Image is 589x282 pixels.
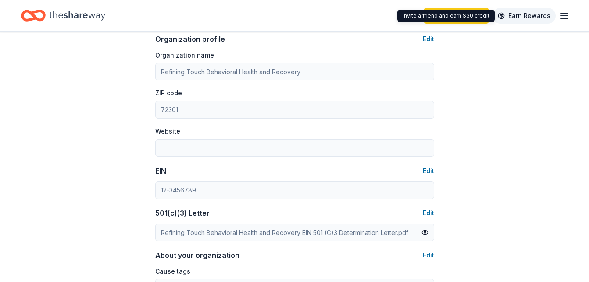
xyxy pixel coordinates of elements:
[423,208,434,218] button: Edit
[155,208,210,218] div: 501(c)(3) Letter
[155,89,182,98] label: ZIP code
[155,101,434,119] input: 12345 (U.S. only)
[423,166,434,176] button: Edit
[423,250,434,260] button: Edit
[155,250,239,260] div: About your organization
[155,51,214,60] label: Organization name
[161,228,408,237] div: Refining Touch Behavioral Health and Recovery EIN 501 (C)3 Determination Letter.pdf
[155,34,225,44] div: Organization profile
[155,127,180,136] label: Website
[155,181,434,199] input: 12-3456789
[423,34,434,44] button: Edit
[155,267,190,276] label: Cause tags
[397,10,495,22] div: Invite a friend and earn $30 credit
[21,5,105,26] a: Home
[155,166,166,176] div: EIN
[424,8,489,24] a: Start free trial
[493,8,556,24] a: Earn Rewards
